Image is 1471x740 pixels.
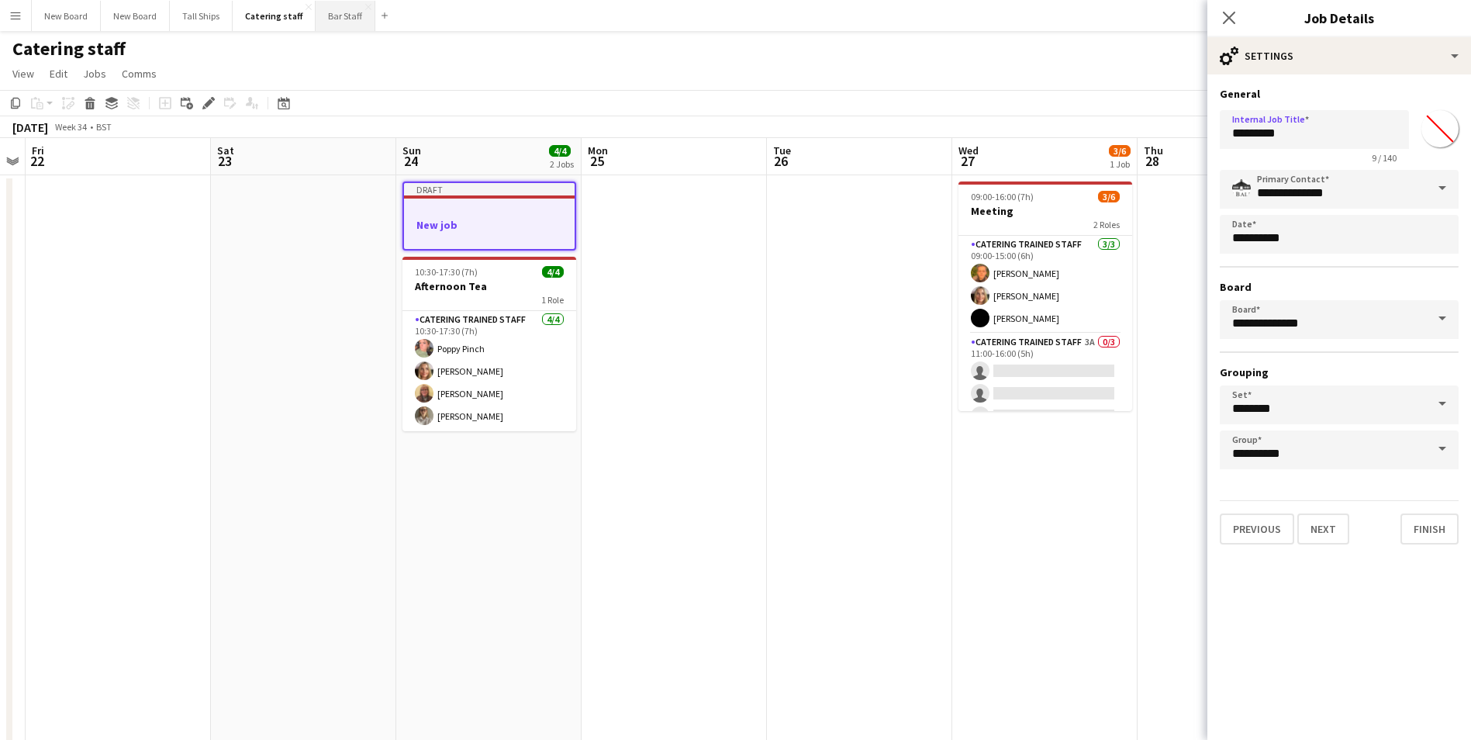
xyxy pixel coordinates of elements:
app-job-card: 09:00-16:00 (7h)3/6Meeting2 RolesCatering trained staff3/309:00-15:00 (6h)[PERSON_NAME][PERSON_NA... [958,182,1132,411]
button: New Board [101,1,170,31]
button: Catering staff [233,1,316,31]
a: Comms [116,64,163,84]
span: Tue [773,144,791,157]
button: New Board [32,1,101,31]
span: 4/4 [542,266,564,278]
app-job-card: 10:30-17:30 (7h)4/4Afternoon Tea1 RoleCatering trained staff4/410:30-17:30 (7h)Poppy Pinch[PERSON... [402,257,576,431]
span: 26 [771,152,791,170]
span: Mon [588,144,608,157]
div: 2 Jobs [550,158,574,170]
h3: Afternoon Tea [402,279,576,293]
span: Edit [50,67,67,81]
span: Wed [958,144,979,157]
span: 24 [400,152,421,170]
div: 1 Job [1110,158,1130,170]
span: 25 [585,152,608,170]
h3: Grouping [1220,365,1459,379]
span: Fri [32,144,44,157]
h3: Meeting [958,204,1132,218]
a: View [6,64,40,84]
span: 4/4 [549,145,571,157]
span: Thu [1144,144,1163,157]
span: 9 / 140 [1359,152,1409,164]
span: 3/6 [1109,145,1131,157]
div: BST [96,121,112,133]
span: Sun [402,144,421,157]
app-card-role: Catering trained staff3A0/311:00-16:00 (5h) [958,334,1132,431]
div: Draft [404,183,575,195]
span: Jobs [83,67,106,81]
span: Sat [217,144,234,157]
app-card-role: Catering trained staff4/410:30-17:30 (7h)Poppy Pinch[PERSON_NAME][PERSON_NAME][PERSON_NAME] [402,311,576,431]
app-card-role: Catering trained staff3/309:00-15:00 (6h)[PERSON_NAME][PERSON_NAME][PERSON_NAME] [958,236,1132,334]
span: View [12,67,34,81]
span: 10:30-17:30 (7h) [415,266,478,278]
span: Week 34 [51,121,90,133]
app-job-card: DraftNew job [402,182,576,251]
span: 23 [215,152,234,170]
span: 3/6 [1098,191,1120,202]
a: Edit [43,64,74,84]
button: Tall Ships [170,1,233,31]
button: Finish [1400,514,1459,545]
div: [DATE] [12,119,48,135]
span: Comms [122,67,157,81]
span: 22 [29,152,44,170]
div: Settings [1207,37,1471,74]
button: Previous [1220,514,1294,545]
span: 2 Roles [1093,219,1120,230]
span: 1 Role [541,294,564,306]
h1: Catering staff [12,37,126,61]
span: 09:00-16:00 (7h) [971,191,1034,202]
button: Bar Staff [316,1,375,31]
h3: Job Details [1207,8,1471,28]
h3: General [1220,87,1459,101]
span: 28 [1141,152,1163,170]
span: 27 [956,152,979,170]
a: Jobs [77,64,112,84]
h3: New job [404,218,575,232]
button: Next [1297,514,1349,545]
h3: Board [1220,280,1459,294]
